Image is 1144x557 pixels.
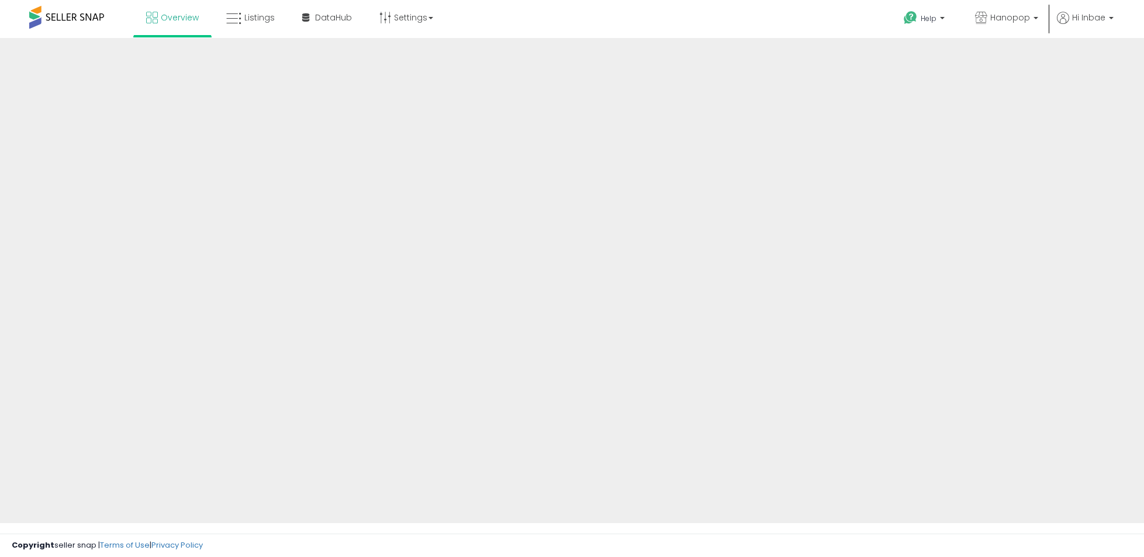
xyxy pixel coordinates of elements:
a: Hi Inbae [1057,12,1114,38]
span: Hi Inbae [1072,12,1105,23]
i: Get Help [903,11,918,25]
span: Help [921,13,936,23]
span: Listings [244,12,275,23]
span: Overview [161,12,199,23]
span: DataHub [315,12,352,23]
span: Hanopop [990,12,1030,23]
a: Help [894,2,956,38]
